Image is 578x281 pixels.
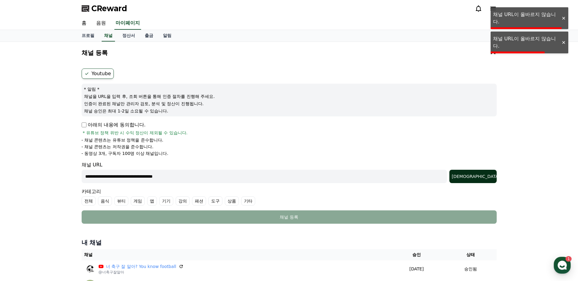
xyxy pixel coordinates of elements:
[82,238,497,247] h4: 내 채널
[176,196,190,206] label: 강의
[91,4,127,13] span: CReward
[98,196,112,206] label: 음식
[99,270,184,275] p: @너축구잘알아
[82,121,146,129] p: 아래의 내용에 동의합니다.
[94,214,485,220] div: 채널 등록
[62,192,64,197] span: 1
[388,249,445,260] th: 승인
[82,69,114,79] label: Youtube
[77,17,91,30] a: 홈
[208,196,222,206] label: 도구
[2,192,40,207] a: 홈
[241,196,255,206] label: 기타
[84,93,494,99] p: 채널을 URL을 입력 후, 조회 버튼을 통해 인증 절차를 진행해 주세요.
[40,192,78,207] a: 1대화
[82,49,108,56] h4: 채널 등록
[140,30,158,42] a: 출금
[94,201,101,206] span: 설정
[192,196,206,206] label: 패션
[82,144,154,150] p: - 채널 콘텐츠는 저작권을 준수합니다.
[106,263,176,270] a: 너 축구 잘 알아? You know football
[131,196,145,206] label: 게임
[82,249,388,260] th: 채널
[147,196,157,206] label: 앱
[452,173,494,179] div: [DEMOGRAPHIC_DATA]
[82,210,497,224] button: 채널 등록
[84,108,494,114] p: 채널 승인은 최대 1-2일 소요될 수 있습니다.
[77,30,99,42] a: 프로필
[102,30,115,42] a: 채널
[84,101,494,107] p: 인증이 완료된 채널만 관리자 검토, 분석 및 정산이 진행됩니다.
[391,266,442,272] p: [DATE]
[117,30,140,42] a: 정산서
[82,196,96,206] label: 전체
[82,188,497,206] div: 카테고리
[56,202,63,206] span: 대화
[464,266,477,272] p: 승인됨
[82,161,497,183] div: 채널 URL
[225,196,239,206] label: 상품
[91,17,111,30] a: 음원
[83,130,188,136] span: * 유튜브 정책 위반 시 수익 정산이 제외될 수 있습니다.
[82,137,164,143] p: - 채널 콘텐츠는 유튜브 정책을 준수합니다.
[114,17,141,30] a: 마이페이지
[82,4,127,13] a: CReward
[19,201,23,206] span: 홈
[82,150,168,156] p: - 동영상 3개, 구독자 100명 이상 채널입니다.
[114,196,128,206] label: 뷰티
[79,44,499,61] button: 채널 등록
[158,30,176,42] a: 알림
[449,170,497,183] button: [DEMOGRAPHIC_DATA]
[445,249,497,260] th: 상태
[84,263,96,275] img: 너 축구 잘 알아? You know football
[78,192,117,207] a: 설정
[159,196,173,206] label: 기기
